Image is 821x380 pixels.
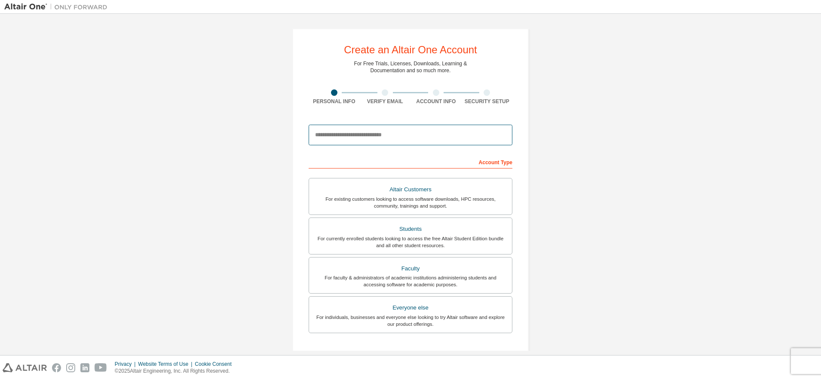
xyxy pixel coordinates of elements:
div: Your Profile [309,346,512,360]
div: Account Info [410,98,462,105]
div: For faculty & administrators of academic institutions administering students and accessing softwa... [314,274,507,288]
div: Altair Customers [314,184,507,196]
div: For existing customers looking to access software downloads, HPC resources, community, trainings ... [314,196,507,209]
div: Privacy [115,361,138,368]
div: Cookie Consent [195,361,236,368]
div: Verify Email [360,98,411,105]
img: linkedin.svg [80,363,89,372]
div: Faculty [314,263,507,275]
img: instagram.svg [66,363,75,372]
img: youtube.svg [95,363,107,372]
div: Account Type [309,155,512,169]
div: Personal Info [309,98,360,105]
div: Website Terms of Use [138,361,195,368]
div: Create an Altair One Account [344,45,477,55]
img: Altair One [4,3,112,11]
img: facebook.svg [52,363,61,372]
div: Everyone else [314,302,507,314]
div: Students [314,223,507,235]
div: For individuals, businesses and everyone else looking to try Altair software and explore our prod... [314,314,507,328]
div: Security Setup [462,98,513,105]
div: For currently enrolled students looking to access the free Altair Student Edition bundle and all ... [314,235,507,249]
div: For Free Trials, Licenses, Downloads, Learning & Documentation and so much more. [354,60,467,74]
p: © 2025 Altair Engineering, Inc. All Rights Reserved. [115,368,237,375]
img: altair_logo.svg [3,363,47,372]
